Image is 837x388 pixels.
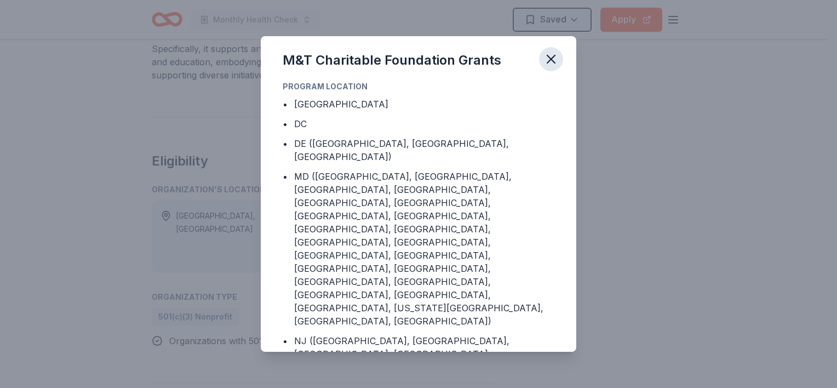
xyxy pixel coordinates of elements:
div: DC [294,117,307,130]
div: • [283,137,288,150]
div: • [283,117,288,130]
div: M&T Charitable Foundation Grants [283,52,501,69]
div: • [283,98,288,111]
div: DE ([GEOGRAPHIC_DATA], [GEOGRAPHIC_DATA], [GEOGRAPHIC_DATA]) [294,137,554,163]
div: • [283,170,288,183]
div: MD ([GEOGRAPHIC_DATA], [GEOGRAPHIC_DATA], [GEOGRAPHIC_DATA], [GEOGRAPHIC_DATA], [GEOGRAPHIC_DATA]... [294,170,554,328]
div: Program Location [283,80,554,93]
div: [GEOGRAPHIC_DATA] [294,98,388,111]
div: • [283,334,288,347]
